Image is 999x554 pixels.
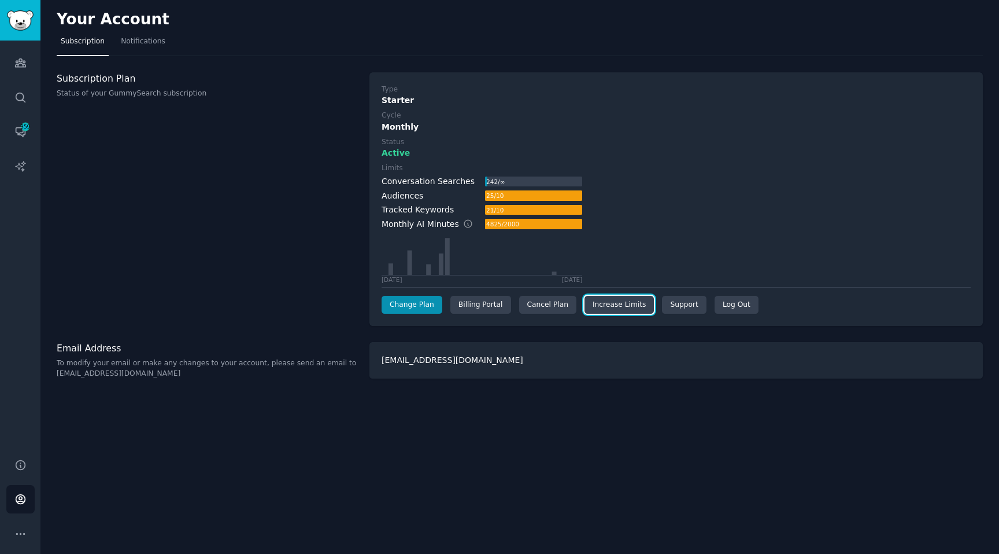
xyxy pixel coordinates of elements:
[562,276,583,284] div: [DATE]
[584,296,654,314] a: Increase Limits
[715,296,758,314] div: Log Out
[61,36,105,47] span: Subscription
[519,296,576,314] div: Cancel Plan
[57,342,357,354] h3: Email Address
[662,296,706,314] a: Support
[382,111,401,121] div: Cycle
[382,276,402,284] div: [DATE]
[57,10,169,29] h2: Your Account
[117,32,169,56] a: Notifications
[20,123,31,131] span: 359
[382,296,442,314] a: Change Plan
[57,358,357,379] p: To modify your email or make any changes to your account, please send an email to [EMAIL_ADDRESS]...
[57,72,357,85] h3: Subscription Plan
[382,147,410,159] span: Active
[382,85,398,95] div: Type
[450,296,511,314] div: Billing Portal
[369,342,983,379] div: [EMAIL_ADDRESS][DOMAIN_NAME]
[382,218,485,230] div: Monthly AI Minutes
[485,190,505,201] div: 25 / 10
[121,36,165,47] span: Notifications
[382,175,475,188] div: Conversation Searches
[57,32,109,56] a: Subscription
[485,177,506,187] div: 242 / ∞
[382,190,423,202] div: Audiences
[485,219,520,229] div: 4825 / 2000
[382,204,454,216] div: Tracked Keywords
[485,205,505,215] div: 21 / 10
[382,137,404,148] div: Status
[382,121,971,133] div: Monthly
[57,89,357,99] p: Status of your GummySearch subscription
[7,10,34,31] img: GummySearch logo
[382,94,971,107] div: Starter
[6,118,35,146] a: 359
[382,163,403,174] div: Limits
